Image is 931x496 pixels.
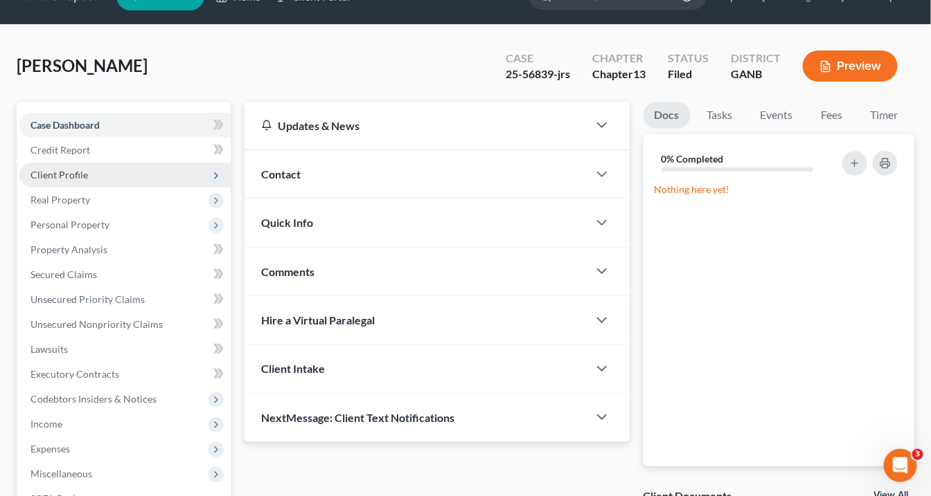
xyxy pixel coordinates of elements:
[668,50,709,66] div: Status
[261,265,314,278] span: Comments
[884,449,917,482] iframe: Intercom live chat
[30,318,163,330] span: Unsecured Nonpriority Claims
[30,144,90,156] span: Credit Report
[261,362,325,375] span: Client Intake
[655,183,903,196] p: Nothing here yet!
[30,393,157,405] span: Codebtors Insiders & Notices
[19,237,231,262] a: Property Analysis
[261,167,301,181] span: Contact
[19,113,231,138] a: Case Dashboard
[19,337,231,362] a: Lawsuits
[506,50,570,66] div: Case
[30,268,97,280] span: Secured Claims
[912,449,923,460] span: 3
[19,287,231,312] a: Unsecured Priority Claims
[19,138,231,163] a: Credit Report
[750,102,804,129] a: Events
[30,169,88,181] span: Client Profile
[860,102,910,129] a: Timer
[30,119,100,131] span: Case Dashboard
[261,216,313,229] span: Quick Info
[30,468,92,479] span: Miscellaneous
[261,313,375,327] span: Hire a Virtual Paralegal
[30,244,107,255] span: Property Analysis
[644,102,691,129] a: Docs
[731,50,781,66] div: District
[633,67,646,80] span: 13
[261,411,454,424] span: NextMessage: Client Text Notifications
[30,194,90,205] span: Real Property
[592,66,646,82] div: Chapter
[696,102,744,129] a: Tasks
[30,293,145,305] span: Unsecured Priority Claims
[30,343,68,355] span: Lawsuits
[668,66,709,82] div: Filed
[19,312,231,337] a: Unsecured Nonpriority Claims
[803,50,898,82] button: Preview
[731,66,781,82] div: GANB
[261,118,571,133] div: Updates & News
[30,219,109,230] span: Personal Property
[810,102,854,129] a: Fees
[19,362,231,387] a: Executory Contracts
[30,443,70,454] span: Expenses
[662,153,724,165] strong: 0% Completed
[19,262,231,287] a: Secured Claims
[30,418,62,430] span: Income
[17,55,148,75] span: [PERSON_NAME]
[592,50,646,66] div: Chapter
[30,368,119,380] span: Executory Contracts
[506,66,570,82] div: 25-56839-jrs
